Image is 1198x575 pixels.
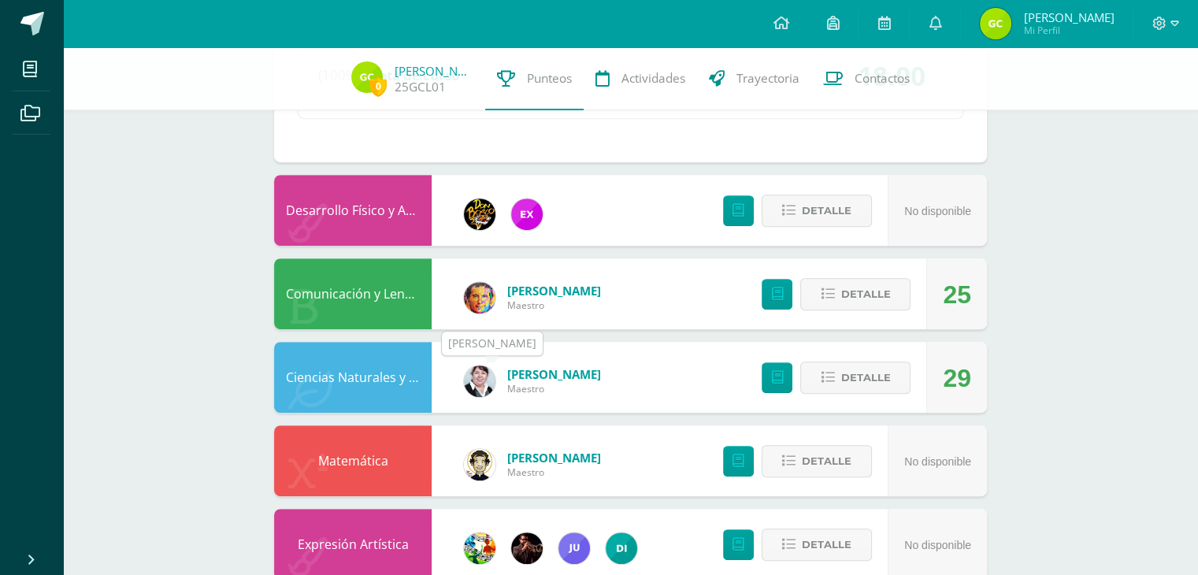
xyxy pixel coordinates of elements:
div: [PERSON_NAME] [448,336,536,351]
span: Detalle [802,447,851,476]
button: Detalle [762,195,872,227]
img: 94eb380d7286400255dbeb2f6a737720.png [351,61,383,93]
span: Maestro [507,299,601,312]
span: Mi Perfil [1023,24,1114,37]
span: [PERSON_NAME] [507,283,601,299]
a: Trayectoria [697,47,811,110]
img: e45b719d0b6241295567ff881d2518a9.png [511,532,543,564]
span: [PERSON_NAME] [507,366,601,382]
div: Matemática [274,425,432,496]
a: Contactos [811,47,922,110]
span: Maestro [507,466,601,479]
img: 94eb380d7286400255dbeb2f6a737720.png [980,8,1011,39]
span: Contactos [855,70,910,87]
div: 25 [943,259,971,330]
span: No disponible [904,455,971,468]
img: 49d5a75e1ce6d2edc12003b83b1ef316.png [464,282,495,313]
div: Comunicación y Lenguaje L.1 [274,258,432,329]
button: Detalle [800,278,911,310]
a: Punteos [485,47,584,110]
span: No disponible [904,205,971,217]
div: Desarrollo Físico y Artístico [274,175,432,246]
a: [PERSON_NAME] [395,63,473,79]
img: 4bd1cb2f26ef773666a99eb75019340a.png [464,449,495,480]
span: Detalle [802,530,851,559]
button: Detalle [762,445,872,477]
span: Trayectoria [736,70,799,87]
a: 25GCL01 [395,79,446,95]
span: No disponible [904,539,971,551]
span: Punteos [527,70,572,87]
span: Detalle [802,196,851,225]
img: 17d5d95429b14b8bb66d77129096e0a8.png [464,365,495,397]
span: [PERSON_NAME] [1023,9,1114,25]
button: Detalle [762,529,872,561]
img: 1cada5f849fe5bdc664534ba8dc5ae20.png [558,532,590,564]
a: Actividades [584,47,697,110]
span: Detalle [840,280,890,309]
img: 21dcd0747afb1b787494880446b9b401.png [464,198,495,230]
span: Actividades [621,70,685,87]
span: Maestro [507,382,601,395]
div: 29 [943,343,971,414]
span: Detalle [840,363,890,392]
span: [PERSON_NAME] [507,450,601,466]
img: 32f0f559d2048d26185c38f469024b7f.png [606,532,637,564]
img: ce84f7dabd80ed5f5aa83b4480291ac6.png [511,198,543,230]
button: Detalle [800,362,911,394]
div: Ciencias Naturales y Tecnología [274,342,432,413]
img: 159e24a6ecedfdf8f489544946a573f0.png [464,532,495,564]
span: 0 [369,76,387,96]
